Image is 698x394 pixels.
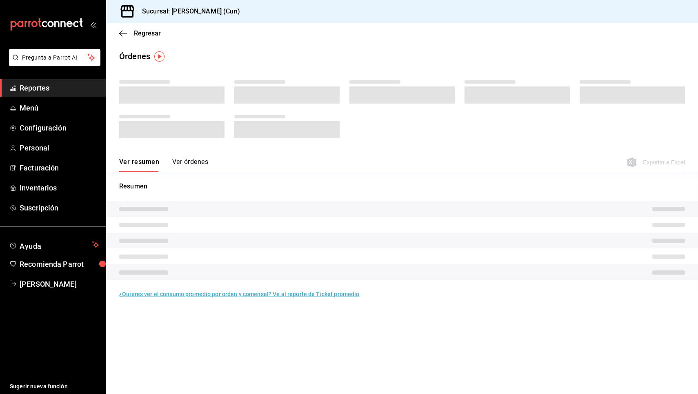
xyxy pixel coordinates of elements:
span: Recomienda Parrot [20,259,99,270]
span: Menú [20,102,99,113]
img: Tooltip marker [154,51,164,62]
button: Ver órdenes [172,158,208,172]
span: Facturación [20,162,99,173]
div: Órdenes [119,50,150,62]
span: Sugerir nueva función [10,382,99,391]
span: Configuración [20,122,99,133]
button: open_drawer_menu [90,21,96,28]
span: [PERSON_NAME] [20,279,99,290]
span: Personal [20,142,99,153]
span: Pregunta a Parrot AI [22,53,88,62]
p: Resumen [119,182,685,191]
div: navigation tabs [119,158,208,172]
a: ¿Quieres ver el consumo promedio por orden y comensal? Ve al reporte de Ticket promedio [119,291,359,297]
button: Ver resumen [119,158,159,172]
a: Pregunta a Parrot AI [6,59,100,68]
span: Inventarios [20,182,99,193]
span: Ayuda [20,240,89,250]
h3: Sucursal: [PERSON_NAME] (Cun) [136,7,240,16]
span: Regresar [134,29,161,37]
button: Pregunta a Parrot AI [9,49,100,66]
button: Regresar [119,29,161,37]
span: Reportes [20,82,99,93]
span: Suscripción [20,202,99,213]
